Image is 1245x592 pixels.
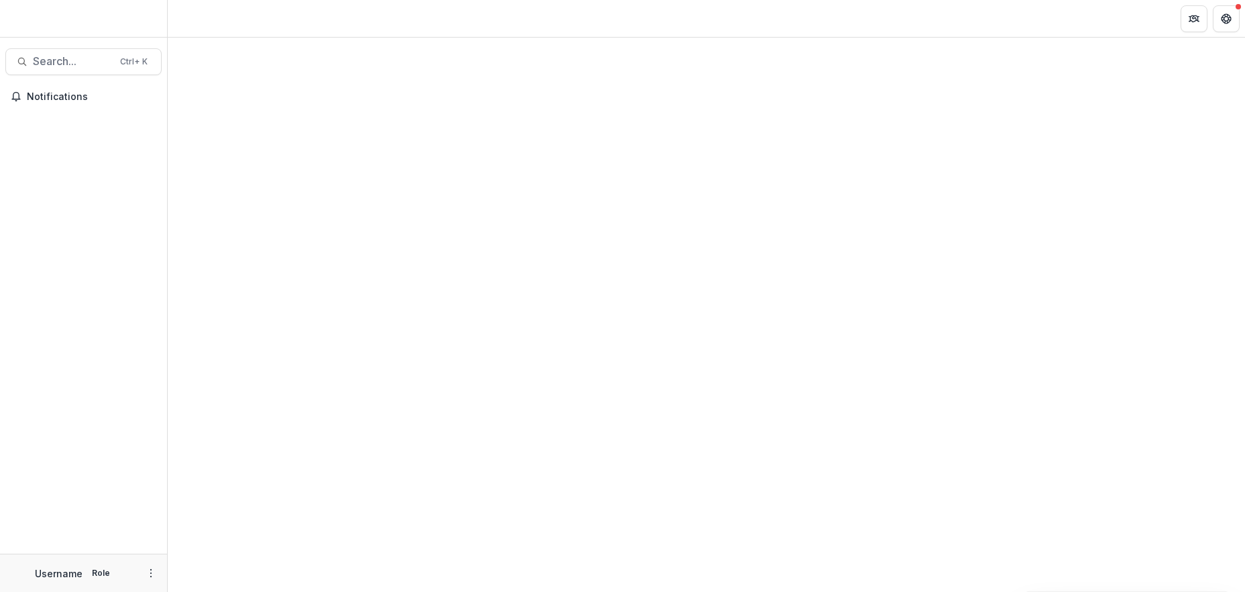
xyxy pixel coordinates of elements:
div: Ctrl + K [117,54,150,69]
button: Notifications [5,86,162,107]
span: Search... [33,55,112,68]
p: Username [35,566,83,581]
button: Search... [5,48,162,75]
button: More [143,565,159,581]
button: Get Help [1213,5,1240,32]
nav: breadcrumb [173,9,230,28]
p: Role [88,567,114,579]
span: Notifications [27,91,156,103]
button: Partners [1181,5,1207,32]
